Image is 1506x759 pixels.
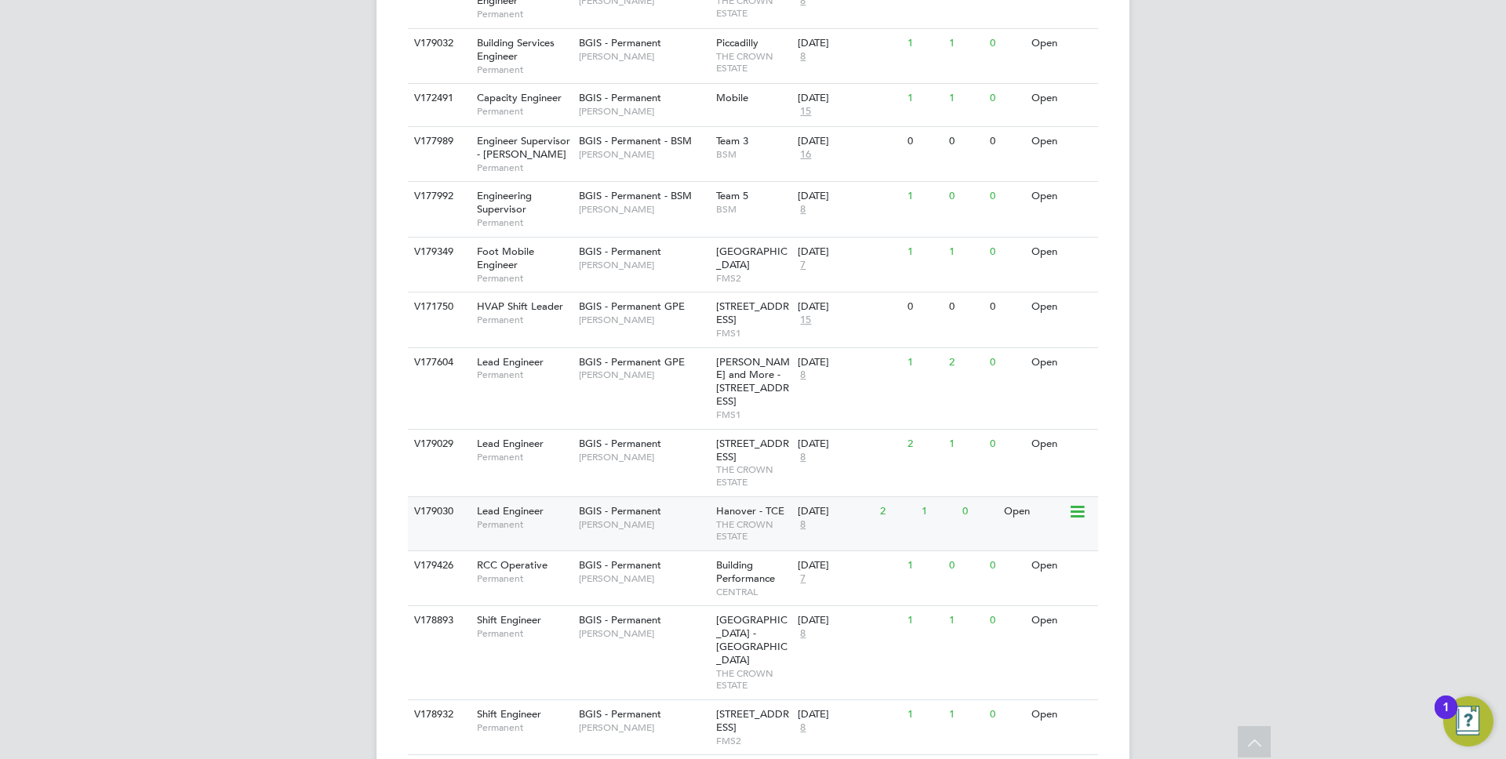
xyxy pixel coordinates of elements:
div: Open [1028,127,1096,156]
span: Permanent [477,272,571,285]
span: [STREET_ADDRESS] [716,707,789,734]
div: [DATE] [798,559,900,572]
span: Shift Engineer [477,707,541,721]
div: [DATE] [798,135,900,148]
div: V178893 [410,606,465,635]
div: 0 [986,29,1027,58]
span: BGIS - Permanent [579,91,661,104]
div: 1 [945,29,986,58]
span: Foot Mobile Engineer [477,245,534,271]
span: BGIS - Permanent - BSM [579,134,692,147]
div: Open [1028,700,1096,729]
div: 0 [986,292,1027,321]
div: 0 [986,84,1027,113]
span: Permanent [477,627,571,640]
span: THE CROWN ESTATE [716,667,791,692]
button: Open Resource Center, 1 new notification [1443,696,1493,746]
div: 1 [904,700,944,729]
div: Open [1028,182,1096,211]
div: 1 [945,84,986,113]
div: 1 [945,606,986,635]
span: 8 [798,518,808,532]
span: [PERSON_NAME] [579,105,708,118]
span: BGIS - Permanent - BSM [579,189,692,202]
span: Mobile [716,91,748,104]
span: FMS1 [716,327,791,340]
div: Open [1028,238,1096,267]
div: 1 [904,551,944,580]
div: 1 [904,182,944,211]
span: BGIS - Permanent [579,504,661,517]
span: THE CROWN ESTATE [716,50,791,74]
div: V172491 [410,84,465,113]
div: 1 [904,348,944,377]
span: 15 [798,314,813,327]
div: 1 [945,238,986,267]
span: [PERSON_NAME] [579,518,708,531]
div: Open [1028,551,1096,580]
span: BGIS - Permanent [579,558,661,572]
div: 1 [1442,707,1450,728]
span: THE CROWN ESTATE [716,518,791,543]
div: Open [1028,606,1096,635]
span: 7 [798,572,808,586]
span: [PERSON_NAME] [579,259,708,271]
span: BGIS - Permanent [579,707,661,721]
span: Lead Engineer [477,437,544,450]
span: Hanover - TCE [716,504,784,517]
span: HVAP Shift Leader [477,300,563,313]
span: BGIS - Permanent GPE [579,300,685,313]
div: 0 [986,606,1027,635]
span: 8 [798,203,808,216]
div: V179029 [410,430,465,459]
span: Permanent [477,572,571,585]
span: BGIS - Permanent GPE [579,355,685,369]
span: 8 [798,369,808,382]
div: 0 [959,497,999,526]
span: BSM [716,203,791,216]
span: 8 [798,627,808,641]
span: 8 [798,50,808,64]
div: 0 [986,182,1027,211]
div: V179426 [410,551,465,580]
span: Permanent [477,105,571,118]
span: THE CROWN ESTATE [716,463,791,488]
span: Permanent [477,8,571,20]
span: FMS1 [716,409,791,421]
span: 16 [798,148,813,162]
div: [DATE] [798,505,872,518]
span: [PERSON_NAME] [579,627,708,640]
div: 0 [904,127,944,156]
span: BGIS - Permanent [579,437,661,450]
div: 0 [945,182,986,211]
span: Permanent [477,518,571,531]
span: [PERSON_NAME] [579,148,708,161]
span: [PERSON_NAME] [579,314,708,326]
div: 1 [945,700,986,729]
div: V177604 [410,348,465,377]
div: 2 [945,348,986,377]
div: 0 [986,238,1027,267]
div: 1 [904,29,944,58]
div: [DATE] [798,92,900,105]
span: 7 [798,259,808,272]
span: CENTRAL [716,586,791,598]
span: Piccadilly [716,36,758,49]
span: [STREET_ADDRESS] [716,300,789,326]
span: Permanent [477,451,571,463]
div: Open [1028,29,1096,58]
span: RCC Operative [477,558,547,572]
span: Building Services Engineer [477,36,555,63]
div: V177992 [410,182,465,211]
span: Permanent [477,369,571,381]
div: Open [1028,292,1096,321]
div: Open [1028,430,1096,459]
span: Engineer Supervisor - [PERSON_NAME] [477,134,570,161]
div: [DATE] [798,245,900,259]
div: Open [1000,497,1068,526]
span: BGIS - Permanent [579,245,661,258]
span: FMS2 [716,272,791,285]
span: [PERSON_NAME] [579,451,708,463]
span: [PERSON_NAME] [579,721,708,734]
span: [GEOGRAPHIC_DATA] [716,245,788,271]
